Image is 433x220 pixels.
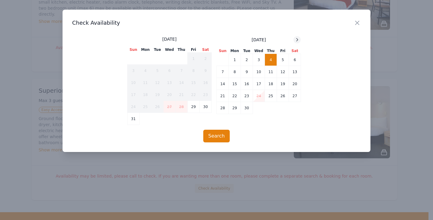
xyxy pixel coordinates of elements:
td: 17 [253,78,265,90]
td: 7 [217,66,229,78]
td: 17 [127,89,140,101]
td: 29 [229,102,241,114]
td: 5 [277,54,289,66]
td: 15 [188,77,200,89]
th: Wed [164,47,176,53]
td: 2 [200,53,212,65]
th: Sun [217,48,229,54]
th: Mon [140,47,152,53]
td: 19 [277,78,289,90]
th: Tue [152,47,164,53]
td: 9 [200,65,212,77]
td: 26 [277,90,289,102]
td: 22 [229,90,241,102]
td: 27 [289,90,301,102]
td: 4 [265,54,277,66]
th: Mon [229,48,241,54]
td: 14 [217,78,229,90]
td: 13 [289,66,301,78]
td: 13 [164,77,176,89]
td: 4 [140,65,152,77]
td: 26 [152,101,164,113]
td: 10 [253,66,265,78]
td: 6 [289,54,301,66]
td: 18 [265,78,277,90]
td: 23 [241,90,253,102]
th: Thu [176,47,188,53]
td: 14 [176,77,188,89]
td: 25 [265,90,277,102]
td: 28 [176,101,188,113]
td: 10 [127,77,140,89]
td: 3 [253,54,265,66]
td: 24 [253,90,265,102]
td: 30 [200,101,212,113]
td: 16 [200,77,212,89]
th: Fri [188,47,200,53]
td: 2 [241,54,253,66]
th: Wed [253,48,265,54]
th: Sat [200,47,212,53]
td: 12 [152,77,164,89]
td: 20 [289,78,301,90]
td: 20 [164,89,176,101]
td: 18 [140,89,152,101]
span: [DATE] [252,37,266,43]
td: 5 [152,65,164,77]
h3: Check Availability [72,19,361,26]
td: 31 [127,113,140,125]
th: Thu [265,48,277,54]
td: 12 [277,66,289,78]
td: 3 [127,65,140,77]
td: 24 [127,101,140,113]
span: [DATE] [162,36,177,42]
td: 11 [265,66,277,78]
th: Fri [277,48,289,54]
th: Sun [127,47,140,53]
td: 6 [164,65,176,77]
td: 8 [229,66,241,78]
td: 29 [188,101,200,113]
td: 11 [140,77,152,89]
td: 22 [188,89,200,101]
td: 8 [188,65,200,77]
th: Sat [289,48,301,54]
td: 28 [217,102,229,114]
td: 9 [241,66,253,78]
td: 19 [152,89,164,101]
td: 15 [229,78,241,90]
td: 21 [176,89,188,101]
th: Tue [241,48,253,54]
td: 23 [200,89,212,101]
td: 21 [217,90,229,102]
td: 7 [176,65,188,77]
td: 16 [241,78,253,90]
td: 27 [164,101,176,113]
button: Search [203,130,230,142]
td: 1 [229,54,241,66]
td: 25 [140,101,152,113]
td: 30 [241,102,253,114]
td: 1 [188,53,200,65]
